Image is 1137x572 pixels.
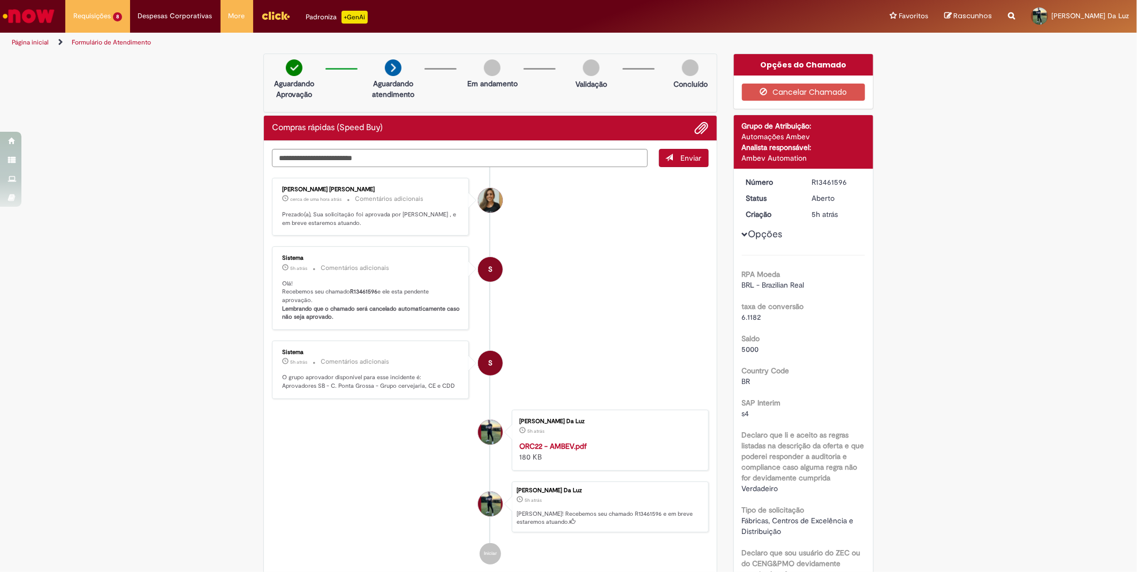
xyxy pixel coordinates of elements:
[742,505,805,515] b: Tipo de solicitação
[12,38,49,47] a: Página inicial
[742,153,866,163] div: Ambev Automation
[342,11,368,24] p: +GenAi
[742,344,759,354] span: 5000
[385,59,401,76] img: arrow-next.png
[517,487,703,494] div: [PERSON_NAME] Da Luz
[290,265,307,272] time: 29/08/2025 10:44:17
[738,193,804,204] dt: Status
[282,280,460,322] p: Olá! Recebemos seu chamado e ele esta pendente aprovação.
[8,33,750,52] ul: Trilhas de página
[113,12,122,21] span: 8
[742,121,866,131] div: Grupo de Atribuição:
[742,84,866,101] button: Cancelar Chamado
[519,418,698,425] div: [PERSON_NAME] Da Luz
[72,38,151,47] a: Formulário de Atendimento
[73,11,111,21] span: Requisições
[1051,11,1129,20] span: [PERSON_NAME] Da Luz
[812,209,838,219] span: 5h atrás
[517,510,703,526] p: [PERSON_NAME]! Recebemos seu chamado R13461596 e em breve estaremos atuando.
[519,441,698,462] div: 180 KB
[527,428,544,434] span: 5h atrás
[306,11,368,24] div: Padroniza
[282,349,460,356] div: Sistema
[282,186,460,193] div: [PERSON_NAME] [PERSON_NAME]
[944,11,992,21] a: Rascunhos
[583,59,600,76] img: img-circle-grey.png
[527,428,544,434] time: 29/08/2025 10:43:52
[738,177,804,187] dt: Número
[488,257,492,282] span: S
[478,420,503,445] div: Renan Oliveira Da Luz
[742,280,805,290] span: BRL - Brazilian Real
[812,209,838,219] time: 29/08/2025 10:44:05
[268,78,320,100] p: Aguardando Aprovação
[742,484,778,493] span: Verdadeiro
[290,265,307,272] span: 5h atrás
[367,78,419,100] p: Aguardando atendimento
[742,398,781,408] b: SAP Interim
[742,516,856,536] span: Fábricas, Centros de Excelência e Distribuição
[899,11,928,21] span: Favoritos
[519,441,587,451] a: ORC22 - AMBEV.pdf
[282,210,460,227] p: Prezado(a), Sua solicitação foi aprovada por [PERSON_NAME] , e em breve estaremos atuando.
[467,78,518,89] p: Em andamento
[682,59,699,76] img: img-circle-grey.png
[738,209,804,220] dt: Criação
[812,209,861,220] div: 29/08/2025 10:44:05
[478,257,503,282] div: System
[742,269,780,279] b: RPA Moeda
[478,351,503,375] div: System
[286,59,302,76] img: check-circle-green.png
[525,497,542,503] span: 5h atrás
[290,359,307,365] span: 5h atrás
[812,193,861,204] div: Aberto
[742,430,865,483] b: Declaro que li e aceito as regras listadas na descrição da oferta e que poderei responder a audit...
[321,264,389,273] small: Comentários adicionais
[742,312,761,322] span: 6.1182
[673,79,708,89] p: Concluído
[742,409,749,418] span: s4
[695,121,709,135] button: Adicionar anexos
[575,79,607,89] p: Validação
[734,54,874,76] div: Opções do Chamado
[659,149,709,167] button: Enviar
[272,123,383,133] h2: Compras rápidas (Speed Buy) Histórico de tíquete
[742,142,866,153] div: Analista responsável:
[272,149,648,167] textarea: Digite sua mensagem aqui...
[1,5,56,27] img: ServiceNow
[742,366,790,375] b: Country Code
[681,153,702,163] span: Enviar
[272,481,709,533] li: Renan Oliveira Da Luz
[525,497,542,503] time: 29/08/2025 10:44:05
[742,302,804,311] b: taxa de conversão
[355,194,423,204] small: Comentários adicionais
[290,359,307,365] time: 29/08/2025 10:44:13
[321,357,389,366] small: Comentários adicionais
[742,131,866,142] div: Automações Ambev
[953,11,992,21] span: Rascunhos
[282,373,460,390] p: O grupo aprovador disponível para esse incidente é: Aprovadores SB - C. Ponta Grossa - Grupo cerv...
[812,177,861,187] div: R13461596
[742,334,760,343] b: Saldo
[484,59,501,76] img: img-circle-grey.png
[478,188,503,213] div: Julie Santos Valeriano Da Silva
[261,7,290,24] img: click_logo_yellow_360x200.png
[350,288,377,296] b: R13461596
[488,350,492,376] span: S
[290,196,342,202] span: cerca de uma hora atrás
[138,11,213,21] span: Despesas Corporativas
[282,305,461,321] b: Lembrando que o chamado será cancelado automaticamente caso não seja aprovado.
[742,377,751,386] span: BR
[478,492,503,516] div: Renan Oliveira Da Luz
[229,11,245,21] span: More
[282,255,460,261] div: Sistema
